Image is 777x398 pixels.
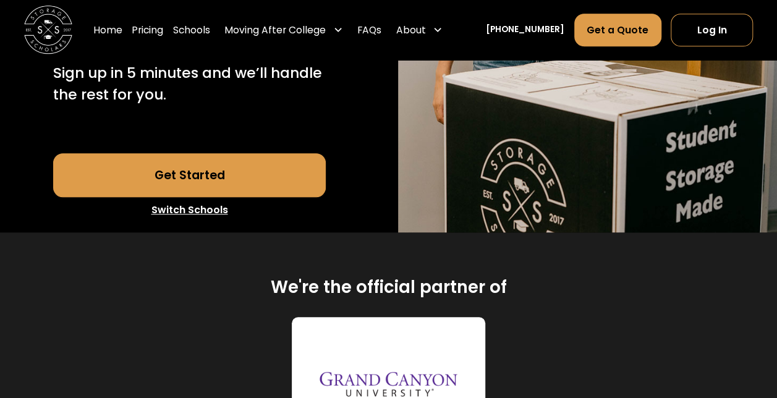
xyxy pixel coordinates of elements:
a: [PHONE_NUMBER] [486,24,564,37]
a: Switch Schools [53,197,326,223]
a: Home [93,13,122,47]
a: FAQs [357,13,381,47]
div: Moving After College [219,13,347,47]
a: Get a Quote [574,14,661,46]
p: Sign up in 5 minutes and we’ll handle the rest for you. [53,62,326,105]
a: Log In [671,14,753,46]
h2: We're the official partner of [271,276,507,298]
img: Storage Scholars main logo [24,6,72,54]
a: Pricing [132,13,163,47]
div: Moving After College [224,23,326,37]
div: About [396,23,425,37]
a: Get Started [53,153,326,197]
div: About [391,13,448,47]
a: Schools [173,13,210,47]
